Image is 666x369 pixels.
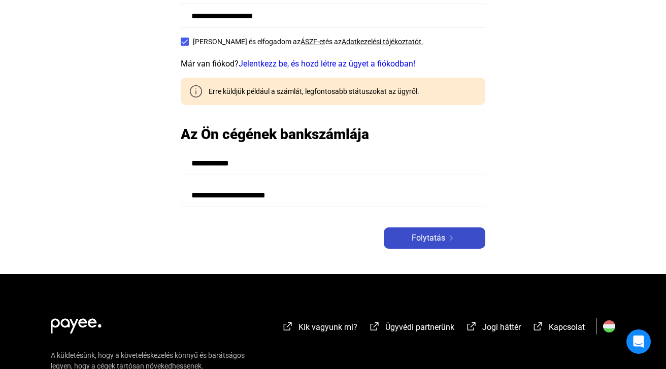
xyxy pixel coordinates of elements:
h2: Az Ön cégének bankszámlája [181,125,485,143]
img: external-link-white [282,321,294,331]
span: Ügyvédi partnerünk [385,322,454,332]
a: external-link-whiteKik vagyunk mi? [282,324,357,333]
a: external-link-whiteKapcsolat [532,324,585,333]
img: arrow-right-white [445,236,457,241]
span: [PERSON_NAME] és elfogadom az [193,38,301,46]
a: ÁSZF-et [301,38,325,46]
a: external-link-whiteJogi háttér [465,324,521,333]
img: white-payee-white-dot.svg [51,313,102,333]
img: external-link-white [532,321,544,331]
div: Már van fiókod? [181,58,485,70]
img: info-grey-outline [190,85,202,97]
span: Kapcsolat [549,322,585,332]
a: external-link-whiteÜgyvédi partnerünk [369,324,454,333]
img: HU.svg [603,320,615,332]
a: Adatkezelési tájékoztatót. [342,38,423,46]
span: és az [325,38,342,46]
a: Jelentkezz be, és hozd létre az ügyet a fiókodban! [239,59,415,69]
div: Erre küldjük például a számlát, legfontosabb státuszokat az ügyről. [201,86,419,96]
img: external-link-white [465,321,478,331]
img: external-link-white [369,321,381,331]
span: Jogi háttér [482,322,521,332]
span: Folytatás [412,232,445,244]
button: Folytatásarrow-right-white [384,227,485,249]
div: Open Intercom Messenger [626,329,651,354]
span: Kik vagyunk mi? [298,322,357,332]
